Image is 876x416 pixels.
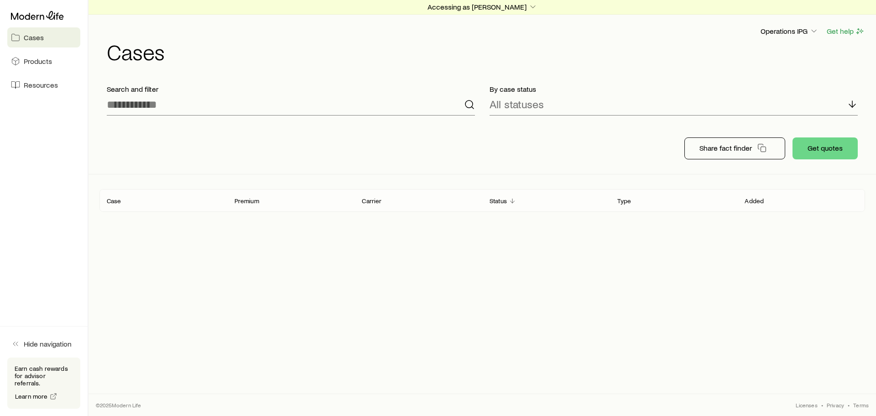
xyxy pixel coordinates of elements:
p: Type [617,197,631,205]
a: Terms [853,401,869,409]
span: Products [24,57,52,66]
p: Added [745,197,764,205]
p: Operations IPG [761,26,819,36]
a: Privacy [827,401,844,409]
a: Resources [7,75,80,95]
h1: Cases [107,41,865,63]
span: Learn more [15,393,48,400]
button: Share fact finder [684,137,785,159]
div: Client cases [99,189,865,212]
p: Premium [235,197,259,205]
button: Get help [826,26,865,37]
p: Status [490,197,507,205]
a: Cases [7,27,80,47]
p: Search and filter [107,84,475,94]
button: Hide navigation [7,334,80,354]
a: Products [7,51,80,71]
span: Hide navigation [24,339,72,348]
span: Cases [24,33,44,42]
a: Licenses [796,401,817,409]
button: Get quotes [793,137,858,159]
span: • [821,401,823,409]
p: Share fact finder [699,143,752,153]
p: Accessing as [PERSON_NAME] [428,2,537,11]
p: © 2025 Modern Life [96,401,141,409]
p: Carrier [362,197,381,205]
p: By case status [490,84,858,94]
p: Earn cash rewards for advisor referrals. [15,365,73,387]
div: Earn cash rewards for advisor referrals.Learn more [7,358,80,409]
button: Operations IPG [760,26,819,37]
span: Resources [24,80,58,90]
span: • [848,401,850,409]
p: All statuses [490,98,544,111]
p: Case [107,197,121,205]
